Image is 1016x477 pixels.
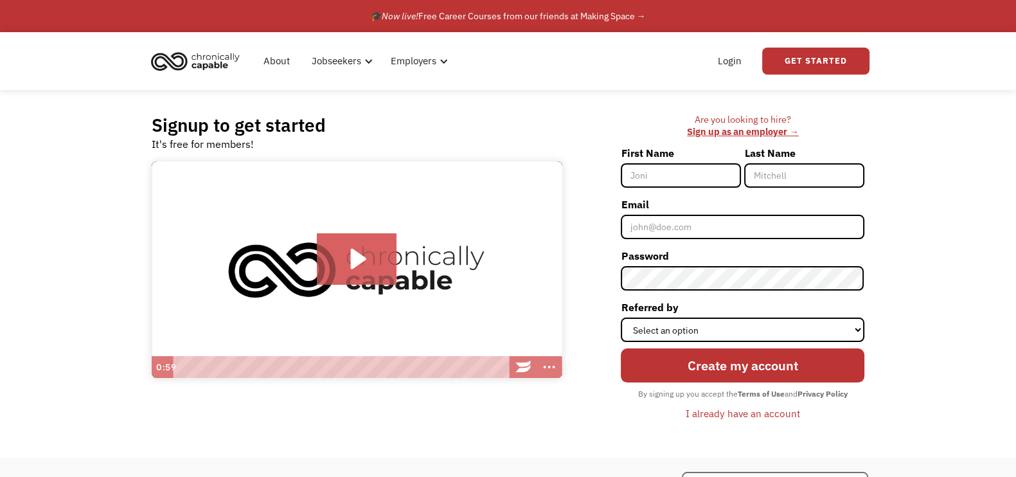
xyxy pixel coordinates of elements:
[511,356,537,378] a: Wistia Logo -- Learn More
[632,386,854,402] div: By signing up you accept the and
[304,40,377,82] div: Jobseekers
[744,143,864,163] label: Last Name
[798,389,848,399] strong: Privacy Policy
[152,161,562,379] img: Introducing Chronically Capable
[687,125,798,138] a: Sign up as an employer →
[312,53,361,69] div: Jobseekers
[391,53,436,69] div: Employers
[621,143,864,424] form: Member-Signup-Form
[621,215,864,239] input: john@doe.com
[744,163,864,188] input: Mitchell
[256,40,298,82] a: About
[152,136,254,152] div: It's free for members!
[621,246,864,266] label: Password
[676,402,810,424] a: I already have an account
[152,114,326,136] h2: Signup to get started
[621,348,864,383] input: Create my account
[621,143,741,163] label: First Name
[147,47,249,75] a: home
[317,233,397,285] button: Play Video: Introducing Chronically Capable
[710,40,749,82] a: Login
[147,47,244,75] img: Chronically Capable logo
[371,8,646,24] div: 🎓 Free Career Courses from our friends at Making Space →
[537,356,562,378] button: Show more buttons
[686,406,800,421] div: I already have an account
[621,163,741,188] input: Joni
[621,194,864,215] label: Email
[621,114,864,138] div: Are you looking to hire? ‍
[762,48,869,75] a: Get Started
[382,10,418,22] em: Now live!
[621,297,864,318] label: Referred by
[179,356,504,378] div: Playbar
[383,40,452,82] div: Employers
[738,389,785,399] strong: Terms of Use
